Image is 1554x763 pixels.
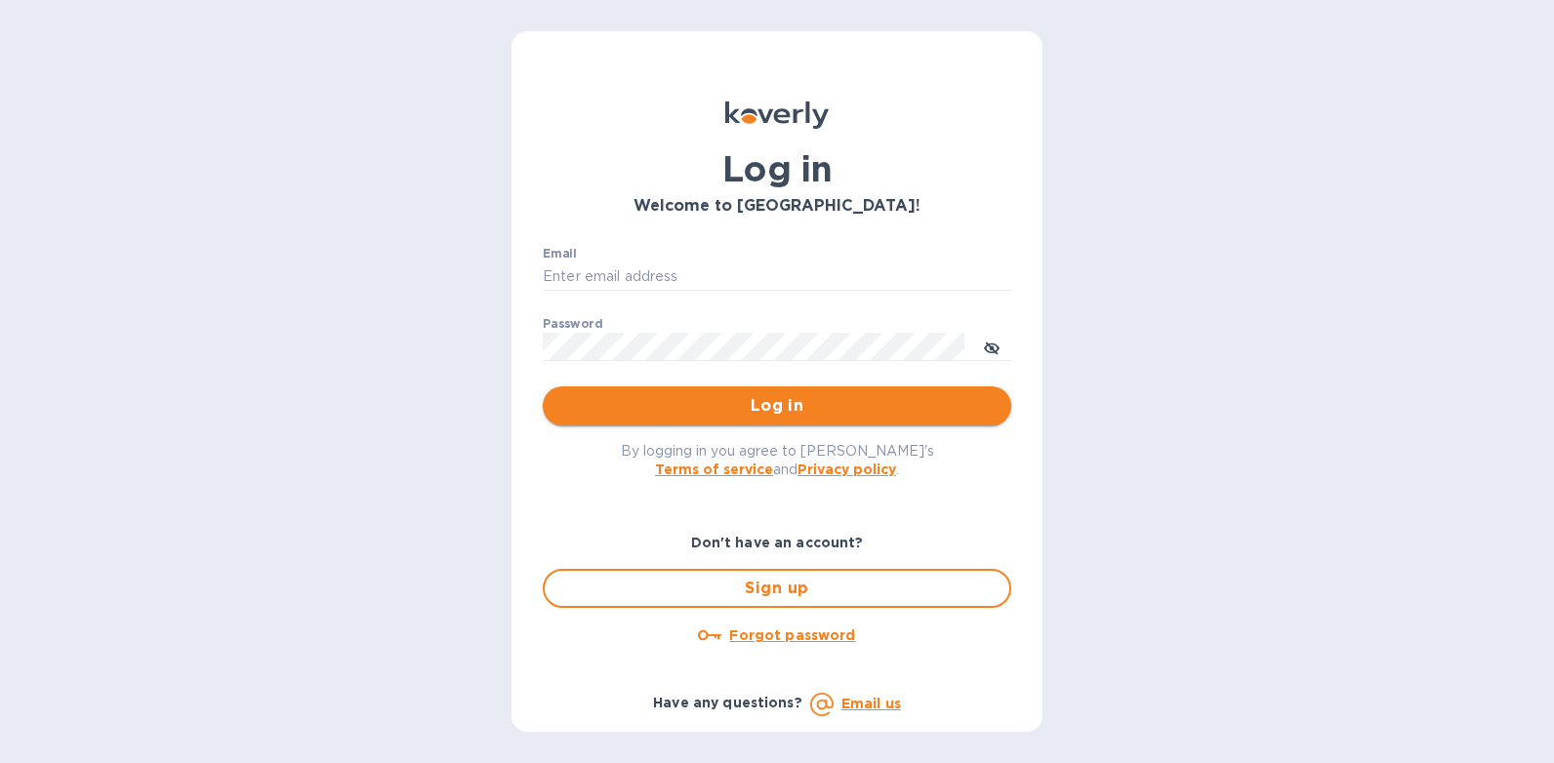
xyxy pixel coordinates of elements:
[560,577,994,600] span: Sign up
[543,148,1011,189] h1: Log in
[621,443,934,477] span: By logging in you agree to [PERSON_NAME]'s and .
[655,462,773,477] a: Terms of service
[543,386,1011,425] button: Log in
[543,569,1011,608] button: Sign up
[543,262,1011,292] input: Enter email address
[543,248,577,260] label: Email
[725,101,829,129] img: Koverly
[543,197,1011,216] h3: Welcome to [GEOGRAPHIC_DATA]!
[797,462,896,477] a: Privacy policy
[935,339,951,354] img: npw-badge-icon-locked.svg
[981,268,997,284] img: npw-badge-icon-locked.svg
[729,627,855,643] u: Forgot password
[972,327,1011,366] button: toggle password visibility
[558,394,996,418] span: Log in
[653,695,802,710] b: Have any questions?
[543,318,602,330] label: Password
[841,696,901,711] a: Email us
[691,535,864,550] b: Don't have an account?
